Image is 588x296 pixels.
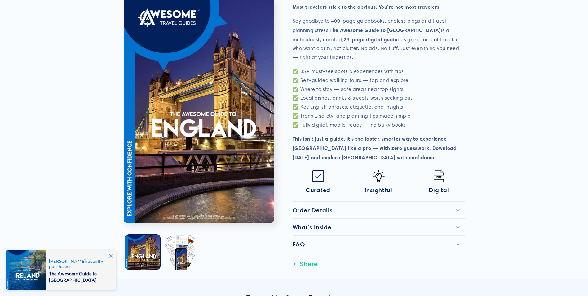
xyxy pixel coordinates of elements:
h2: FAQ [293,240,305,248]
button: Load image 2 in gallery view [163,235,198,270]
p: ✅ 35+ must-see spots & experiences with tips ✅ Self-guided walking tours — tap and explore ✅ Wher... [293,67,465,130]
strong: This isn’t just a guide. It’s the faster, smarter way to experience [GEOGRAPHIC_DATA] like a pro ... [293,136,457,160]
span: The Awesome Guide to [GEOGRAPHIC_DATA] [49,269,110,283]
summary: What's Inside [293,219,465,235]
span: [PERSON_NAME] [49,258,86,264]
strong: The Awesome Guide to [GEOGRAPHIC_DATA] [330,27,441,33]
summary: FAQ [293,236,465,253]
span: Curated [306,186,330,194]
h2: What's Inside [293,223,332,231]
strong: Most travelers stick to the obvious. You're not most travelers [293,4,440,10]
button: Share [293,258,320,271]
span: Insightful [365,186,392,194]
strong: 29-page digital guide [343,36,398,43]
summary: Order Details [293,202,465,218]
img: Idea-icon.png [373,170,385,182]
button: Load image 1 in gallery view [125,235,160,270]
h2: Order Details [293,206,333,214]
span: recently purchased [49,258,110,269]
span: Digital [429,186,449,194]
p: Say goodbye to 400-page guidebooks, endless blogs and travel planning stress! is a meticulously c... [293,17,465,62]
img: Pdf.png [433,170,445,182]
